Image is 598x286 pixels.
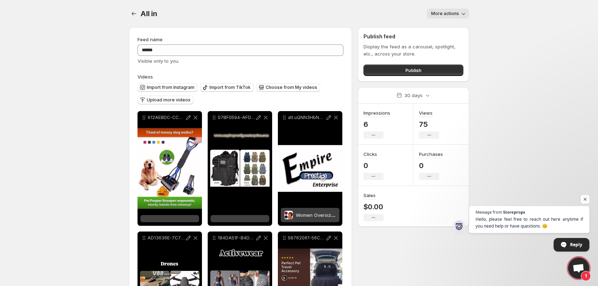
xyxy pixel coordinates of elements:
span: All in [140,9,157,18]
span: Import from TikTok [209,85,251,90]
button: Import from Instagram [138,83,197,92]
button: Publish [363,65,463,76]
span: Choose from My videos [266,85,317,90]
p: 30 days [404,92,423,99]
span: Message from [476,210,502,214]
h3: Purchases [419,151,443,158]
span: More actions [431,11,459,16]
p: att.uQNN3HbNOCq0PSAjxqW5WiQsZ-Xj5WQjF8CoK6BfxXU [288,115,325,120]
span: Storeprops [503,210,525,214]
p: 912AEBDC-CCE6-47B1-832B-798A77B7B3B8segment_video_2 [148,115,185,120]
p: 0 [363,161,384,170]
span: Hello, please feel free to reach out here anytime if you need help or have questions. 😊 [476,216,583,229]
p: 58762061-56C8-4E82-AD38-5D53D252A0E2segment_video_2 [288,235,325,241]
h3: Views [419,109,433,116]
button: Upload more videos [138,96,193,104]
div: 07BF0594-AFDB-4F90-86A4-FBB52A310720segment_video_2 [208,111,272,226]
h3: Clicks [363,151,377,158]
span: Publish [405,67,421,74]
div: att.uQNN3HbNOCq0PSAjxqW5WiQsZ-Xj5WQjF8CoK6BfxXUWomen Oversized Silky Hair Bonnet Solid ColorWomen... [278,111,342,226]
span: Import from Instagram [147,85,194,90]
a: Open chat [568,257,589,279]
button: Choose from My videos [256,83,320,92]
h3: Impressions [363,109,390,116]
button: Settings [129,9,139,19]
p: 75 [419,120,439,129]
img: Women Oversized Silky Hair Bonnet Solid Color [284,211,293,219]
p: 184DA51F-B4DD-4022-9CA7-9B688DF81F42segment_video_2 [218,235,255,241]
button: More actions [427,9,469,19]
h3: Sales [363,192,376,199]
p: Display the feed as a carousel, spotlight, etc., across your store. [363,43,463,57]
p: 0 [419,161,443,170]
span: Visible only to you. [138,58,179,64]
span: 1 [581,271,591,281]
div: 912AEBDC-CCE6-47B1-832B-798A77B7B3B8segment_video_2 [138,111,202,226]
span: Videos [138,74,153,80]
span: Upload more videos [147,97,191,103]
p: AD13636E-7C76-4875-B9DC-E15FE12CBDCEsegment_video_2 [148,235,185,241]
p: 6 [363,120,390,129]
p: 07BF0594-AFDB-4F90-86A4-FBB52A310720segment_video_2 [218,115,255,120]
span: Women Oversized Silky Hair Bonnet Solid Color [296,212,402,218]
button: Import from TikTok [200,83,254,92]
span: Reply [570,238,582,251]
p: $0.00 [363,202,384,211]
h2: Publish feed [363,33,463,40]
span: Feed name [138,37,163,42]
